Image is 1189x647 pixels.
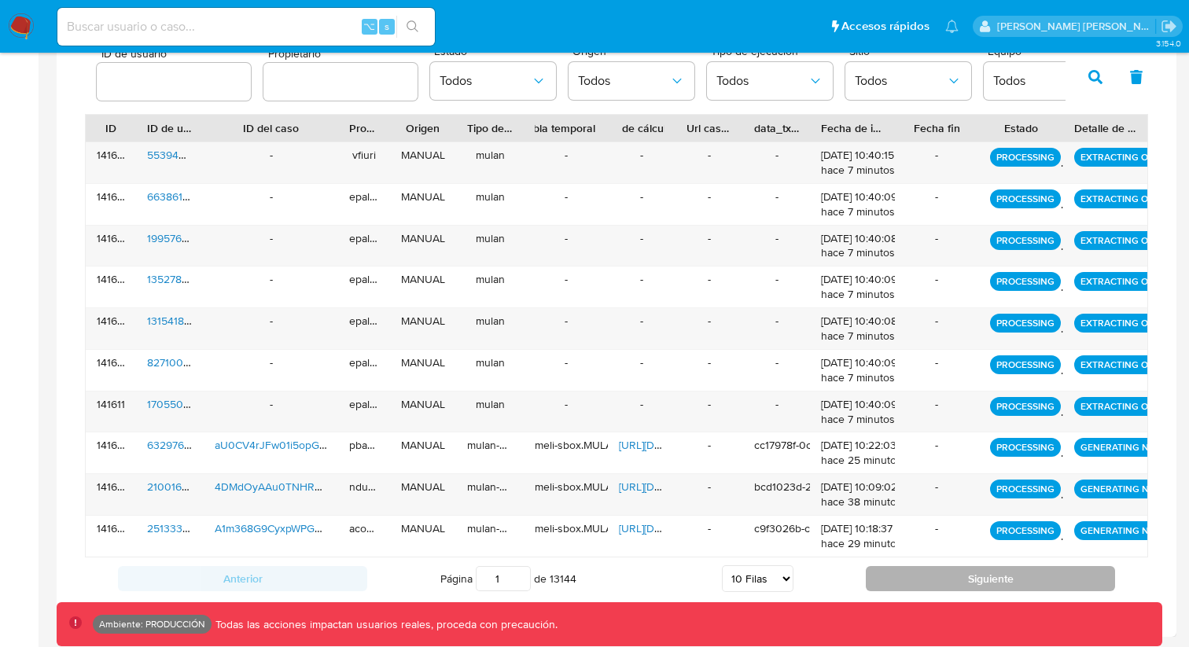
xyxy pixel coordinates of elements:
[385,19,389,34] span: s
[396,16,429,38] button: search-icon
[1161,18,1177,35] a: Salir
[841,18,929,35] span: Accesos rápidos
[212,617,558,632] p: Todas las acciones impactan usuarios reales, proceda con precaución.
[997,19,1156,34] p: edwin.alonso@mercadolibre.com.co
[945,20,959,33] a: Notificaciones
[363,19,375,34] span: ⌥
[99,621,205,627] p: Ambiente: PRODUCCIÓN
[57,17,435,37] input: Buscar usuario o caso...
[1156,37,1181,50] span: 3.154.0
